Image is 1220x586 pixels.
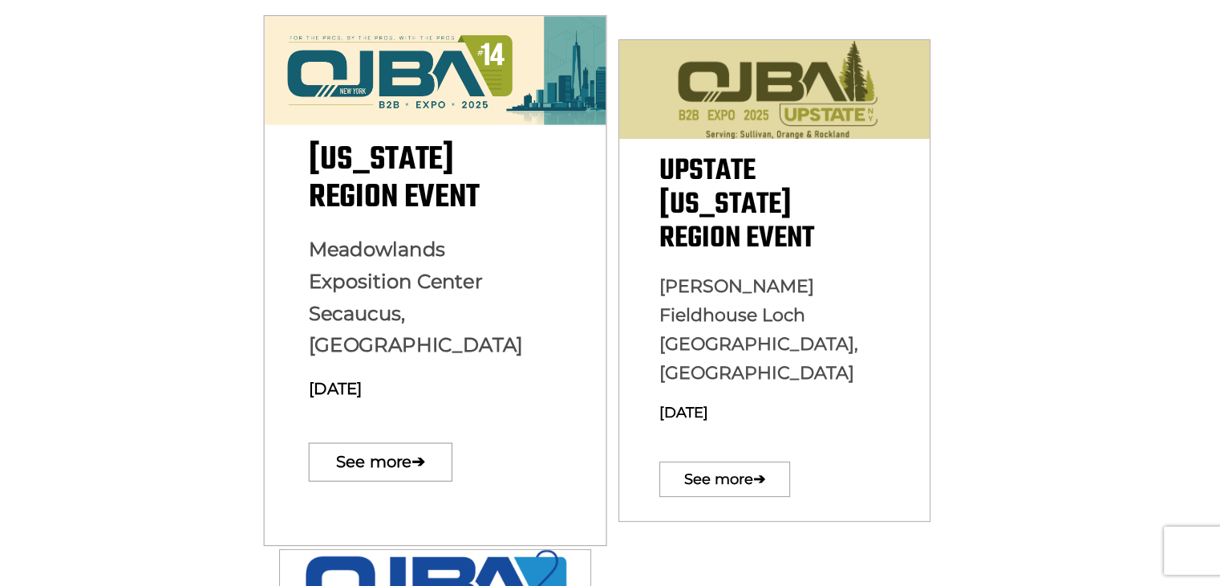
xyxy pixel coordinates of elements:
[308,238,522,357] span: Meadowlands Exposition Center Secaucus, [GEOGRAPHIC_DATA]
[659,404,708,421] span: [DATE]
[659,462,790,497] a: See more➔
[411,434,425,490] span: ➔
[659,149,814,262] span: Upstate [US_STATE] Region Event
[659,275,858,384] span: [PERSON_NAME] Fieldhouse Loch [GEOGRAPHIC_DATA], [GEOGRAPHIC_DATA]
[753,454,765,505] span: ➔
[308,442,452,481] a: See more➔
[308,135,478,222] span: [US_STATE] Region Event
[308,379,362,398] span: [DATE]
